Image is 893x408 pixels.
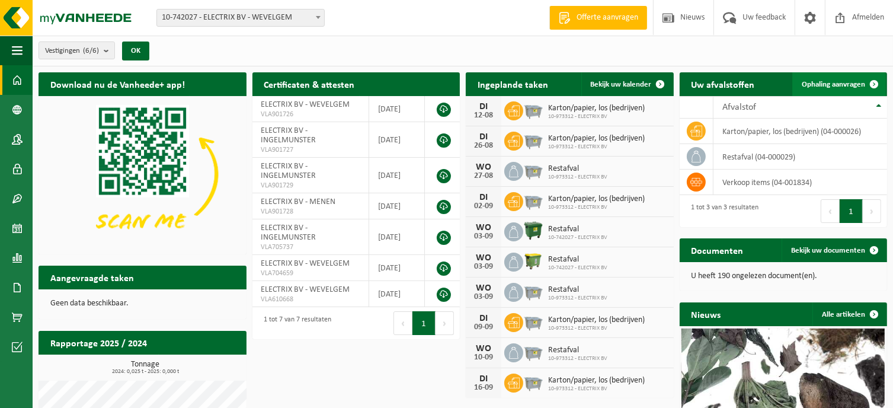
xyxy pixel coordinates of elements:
td: [DATE] [369,193,425,219]
span: 10-973312 - ELECTRIX BV [548,325,645,332]
div: WO [472,283,495,293]
span: Vestigingen [45,42,99,60]
img: WB-2500-GAL-GY-01 [523,342,543,362]
td: [DATE] [369,281,425,307]
button: 1 [412,311,436,335]
a: Offerte aanvragen [549,6,647,30]
div: 26-08 [472,142,495,150]
span: Karton/papier, los (bedrijven) [548,195,645,204]
td: verkoop items (04-001834) [713,170,887,195]
h2: Nieuws [680,302,733,326]
td: [DATE] [369,158,425,193]
a: Bekijk rapportage [158,354,245,378]
count: (6/6) [83,47,99,55]
td: [DATE] [369,96,425,122]
p: Geen data beschikbaar. [50,299,235,308]
span: Ophaling aanvragen [802,81,865,88]
span: 10-973312 - ELECTRIX BV [548,144,645,151]
span: 10-742027 - ELECTRIX BV - WEVELGEM [156,9,325,27]
div: DI [472,102,495,111]
h2: Ingeplande taken [466,72,560,95]
h2: Rapportage 2025 / 2024 [39,331,159,354]
div: 16-09 [472,384,495,392]
span: 10-973312 - ELECTRIX BV [548,174,607,181]
span: VLA705737 [261,243,360,252]
img: WB-2500-GAL-GY-01 [523,311,543,332]
span: VLA610668 [261,295,360,304]
h2: Aangevraagde taken [39,266,146,289]
button: Previous [393,311,412,335]
span: 10-742027 - ELECTRIX BV - WEVELGEM [157,9,324,26]
h3: Tonnage [44,361,247,375]
img: WB-1100-HPE-GN-01 [523,221,543,241]
span: ELECTRIX BV - MENEN [261,197,336,206]
span: 10-742027 - ELECTRIX BV [548,264,607,272]
h2: Documenten [680,238,756,262]
div: 27-08 [472,172,495,180]
span: Restafval [548,255,607,264]
div: 12-08 [472,111,495,120]
span: ELECTRIX BV - WEVELGEM [261,100,350,109]
button: OK [122,42,149,60]
img: WB-2500-GAL-GY-01 [523,100,543,120]
span: 10-742027 - ELECTRIX BV [548,234,607,241]
span: 10-973312 - ELECTRIX BV [548,355,607,362]
div: WO [472,223,495,232]
a: Bekijk uw documenten [782,238,886,262]
img: WB-2500-GAL-GY-01 [523,372,543,392]
button: Vestigingen(6/6) [39,42,115,59]
td: karton/papier, los (bedrijven) (04-000026) [713,119,887,144]
div: DI [472,132,495,142]
span: Karton/papier, los (bedrijven) [548,134,645,144]
a: Bekijk uw kalender [581,72,673,96]
td: [DATE] [369,219,425,255]
span: ELECTRIX BV - INGELMUNSTER [261,126,316,145]
span: VLA901728 [261,207,360,216]
td: restafval (04-000029) [713,144,887,170]
span: VLA704659 [261,269,360,278]
span: 2024: 0,025 t - 2025: 0,000 t [44,369,247,375]
div: WO [472,253,495,263]
span: VLA901729 [261,181,360,190]
span: 10-973312 - ELECTRIX BV [548,295,607,302]
span: Afvalstof [722,103,756,112]
td: [DATE] [369,255,425,281]
span: Offerte aanvragen [574,12,641,24]
button: Previous [821,199,840,223]
div: 1 tot 7 van 7 resultaten [258,310,332,336]
span: Karton/papier, los (bedrijven) [548,376,645,385]
span: 10-973312 - ELECTRIX BV [548,385,645,393]
img: WB-2500-GAL-GY-01 [523,190,543,211]
img: WB-2500-GAL-GY-01 [523,281,543,301]
a: Alle artikelen [812,302,886,326]
div: 03-09 [472,293,495,301]
span: Restafval [548,164,607,174]
img: WB-2500-GAL-GY-01 [523,130,543,150]
div: 03-09 [472,232,495,241]
h2: Uw afvalstoffen [680,72,767,95]
h2: Certificaten & attesten [252,72,367,95]
div: WO [472,162,495,172]
span: Bekijk uw documenten [791,247,865,254]
span: Restafval [548,346,607,355]
span: Karton/papier, los (bedrijven) [548,104,645,113]
span: Bekijk uw kalender [591,81,652,88]
span: ELECTRIX BV - INGELMUNSTER [261,162,316,180]
span: VLA901727 [261,145,360,155]
span: ELECTRIX BV - INGELMUNSTER [261,224,316,242]
span: 10-973312 - ELECTRIX BV [548,113,645,120]
p: U heeft 190 ongelezen document(en). [692,272,876,280]
span: Restafval [548,285,607,295]
div: 10-09 [472,353,495,362]
div: WO [472,344,495,353]
button: Next [863,199,881,223]
span: ELECTRIX BV - WEVELGEM [261,259,350,268]
span: Restafval [548,225,607,234]
a: Ophaling aanvragen [792,72,886,96]
span: 10-973312 - ELECTRIX BV [548,204,645,211]
img: WB-1100-HPE-GN-50 [523,251,543,271]
img: WB-2500-GAL-GY-01 [523,160,543,180]
button: 1 [840,199,863,223]
div: 09-09 [472,323,495,332]
div: DI [472,314,495,323]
